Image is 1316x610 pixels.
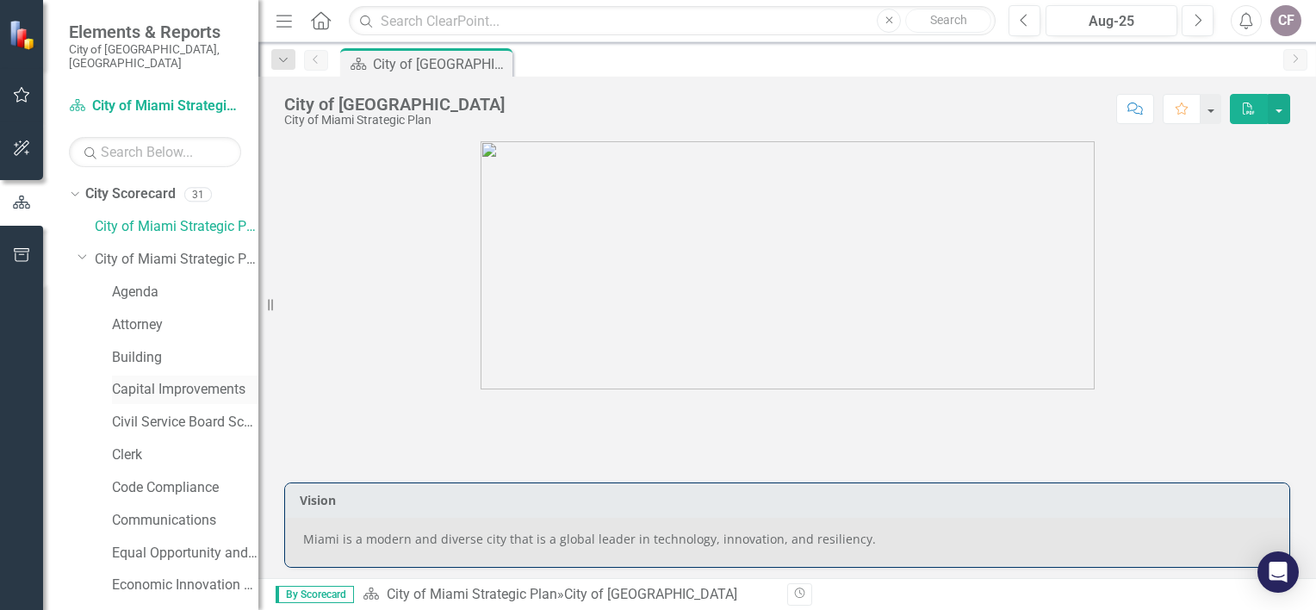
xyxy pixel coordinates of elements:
div: 31 [184,187,212,202]
a: City of Miami Strategic Plan [387,586,557,602]
a: Building [112,348,258,368]
span: Search [930,13,967,27]
span: Miami is a modern and diverse city that is a global leader in technology, innovation, and resilie... [303,531,876,547]
img: city_priorities_all%20smaller%20copy.png [481,141,1095,389]
small: City of [GEOGRAPHIC_DATA], [GEOGRAPHIC_DATA] [69,42,241,71]
a: Code Compliance [112,478,258,498]
button: CF [1270,5,1301,36]
span: Elements & Reports [69,22,241,42]
a: Economic Innovation and Development [112,576,258,595]
div: Aug-25 [1052,11,1171,32]
a: Clerk [112,445,258,465]
div: City of Miami Strategic Plan [284,114,505,127]
a: City Scorecard [85,184,176,204]
a: City of Miami Strategic Plan (NEW) [95,250,258,270]
div: City of [GEOGRAPHIC_DATA] [284,95,505,114]
a: Civil Service Board Scorecard [112,413,258,433]
a: Attorney [112,315,258,335]
div: Open Intercom Messenger [1257,551,1299,593]
a: Capital Improvements [112,380,258,400]
a: City of Miami Strategic Plan [95,217,258,237]
a: Agenda [112,283,258,302]
a: City of Miami Strategic Plan [69,96,241,116]
input: Search Below... [69,137,241,167]
div: City of [GEOGRAPHIC_DATA] [564,586,737,602]
img: ClearPoint Strategy [9,20,39,50]
button: Aug-25 [1046,5,1177,36]
a: Equal Opportunity and Diversity Programs [112,544,258,563]
a: Communications [112,511,258,531]
button: Search [905,9,991,33]
h3: Vision [300,494,1281,507]
input: Search ClearPoint... [349,6,996,36]
div: » [363,585,774,605]
span: By Scorecard [276,586,354,603]
div: City of [GEOGRAPHIC_DATA] [373,53,508,75]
